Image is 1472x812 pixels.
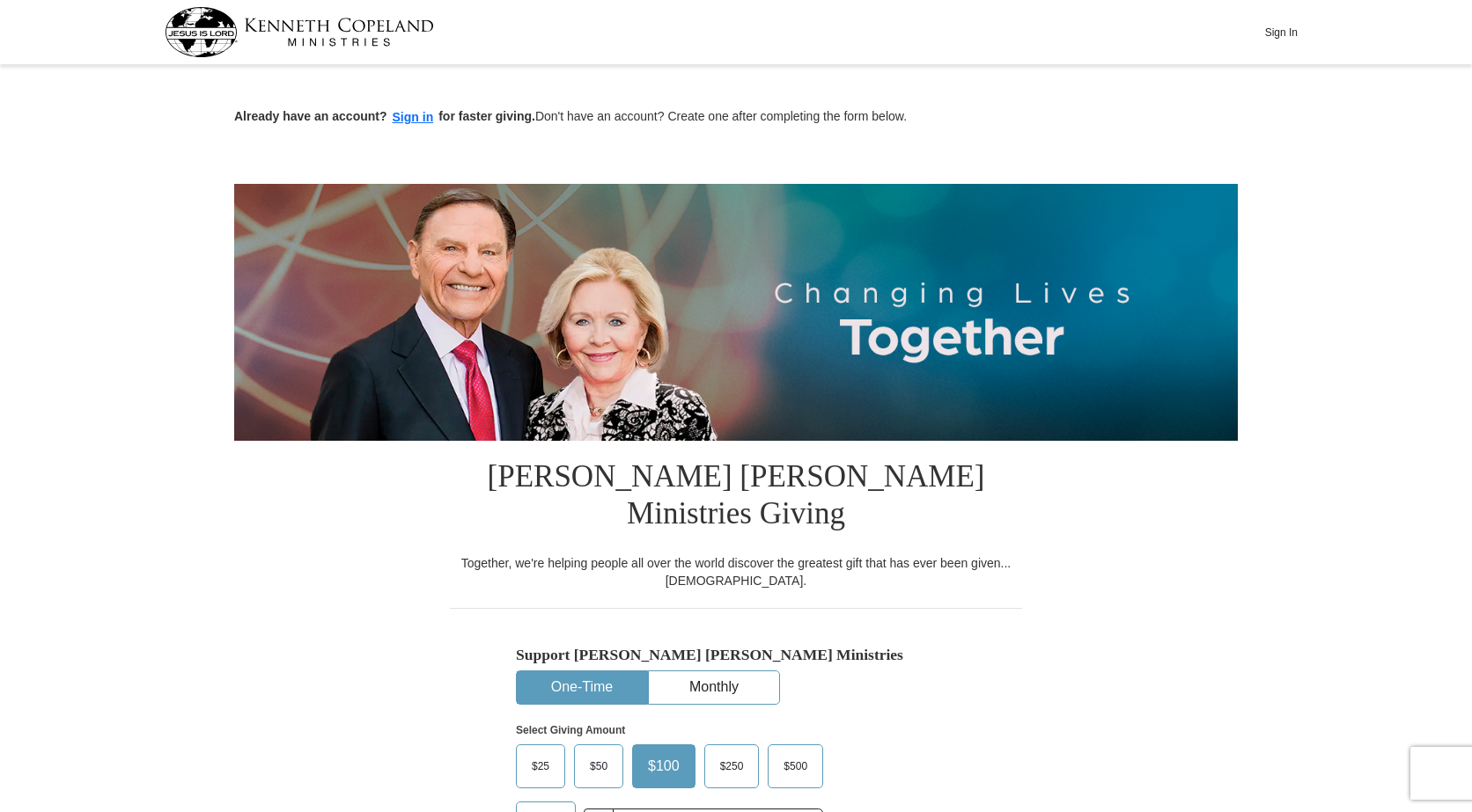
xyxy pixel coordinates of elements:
span: $100 [639,753,688,779]
span: $25 [523,753,558,779]
span: $250 [711,753,753,779]
div: Together, we're helping people all over the world discover the greatest gift that has ever been g... [450,554,1022,589]
span: $50 [581,753,616,779]
p: Don't have an account? Create one after completing the form below. [234,107,1238,128]
h1: [PERSON_NAME] [PERSON_NAME] Ministries Giving [450,441,1022,554]
span: $500 [775,753,816,779]
h5: Support [PERSON_NAME] [PERSON_NAME] Ministries [516,646,956,664]
img: kcm-header-logo.svg [165,7,434,57]
button: Sign In [1255,18,1307,46]
strong: Select Giving Amount [516,724,625,736]
button: One-Time [517,671,647,704]
button: Sign in [387,107,439,128]
button: Monthly [649,671,779,704]
strong: Already have an account? for faster giving. [234,109,535,123]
